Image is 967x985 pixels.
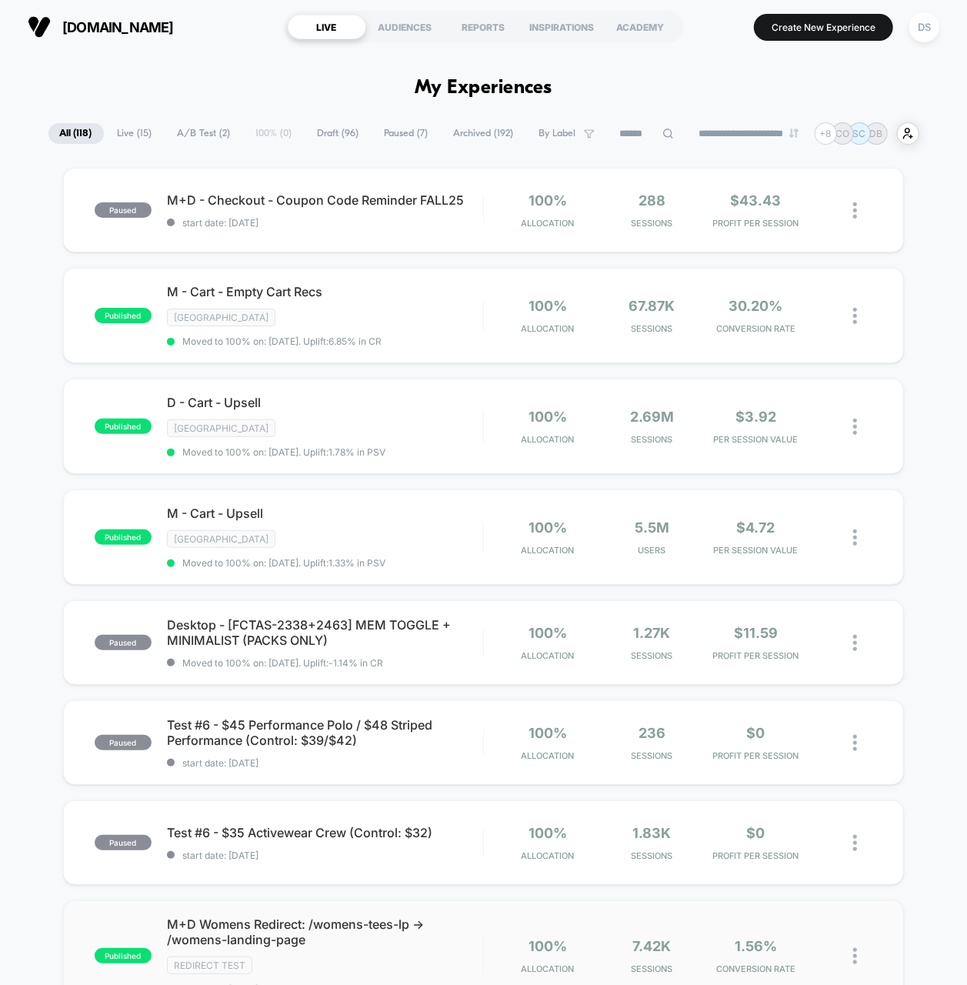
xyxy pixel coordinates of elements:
span: PROFIT PER SESSION [708,650,804,661]
p: CO [835,128,849,139]
p: DB [870,128,883,139]
span: Allocation [521,218,574,229]
img: close [853,948,857,964]
div: ACADEMY [602,15,680,39]
p: SC [853,128,866,139]
span: 67.87k [629,298,675,314]
span: $4.72 [737,519,775,536]
img: close [853,202,857,219]
span: $0 [747,825,765,841]
span: Allocation [521,650,574,661]
span: $43.43 [731,192,782,209]
span: Users [604,545,700,556]
span: 1.56% [735,938,777,954]
span: Test #6 - $45 Performance Polo / $48 Striped Performance (Control: $39/$42) [167,717,483,748]
span: 100% [529,725,567,741]
span: Live ( 15 ) [106,123,164,144]
span: 100% [529,409,567,425]
span: paused [95,202,152,218]
span: Sessions [604,750,700,761]
img: end [789,129,799,138]
span: Allocation [521,963,574,974]
button: Create New Experience [754,14,893,41]
span: Redirect Test [167,957,252,974]
img: close [853,735,857,751]
span: Test #6 - $35 Activewear Crew (Control: $32) [167,825,483,840]
span: start date: [DATE] [167,217,483,229]
span: 1.83k [632,825,671,841]
div: + 8 [815,122,837,145]
span: paused [95,735,152,750]
span: Allocation [521,850,574,861]
span: A/B Test ( 2 ) [166,123,242,144]
span: M+D - Checkout - Coupon Code Reminder FALL25 [167,192,483,208]
img: close [853,635,857,651]
span: M - Cart - Empty Cart Recs [167,284,483,299]
button: DS [905,12,944,43]
span: D - Cart - Upsell [167,395,483,410]
span: [GEOGRAPHIC_DATA] [167,530,275,548]
span: 7.42k [632,938,671,954]
span: 100% [529,298,567,314]
div: DS [909,12,939,42]
span: Allocation [521,323,574,334]
span: CONVERSION RATE [708,963,804,974]
span: Paused ( 7 ) [373,123,440,144]
span: Archived ( 192 ) [442,123,525,144]
span: M+D Womens Redirect: /womens-tees-lp -> /womens-landing-page [167,917,483,947]
span: PROFIT PER SESSION [708,850,804,861]
div: LIVE [288,15,366,39]
span: All ( 118 ) [48,123,104,144]
span: Sessions [604,963,700,974]
span: Moved to 100% on: [DATE] . Uplift: 1.78% in PSV [182,446,385,458]
span: 288 [639,192,665,209]
span: 100% [529,519,567,536]
span: published [95,948,152,963]
span: Sessions [604,218,700,229]
span: paused [95,635,152,650]
span: PROFIT PER SESSION [708,218,804,229]
img: close [853,835,857,851]
span: start date: [DATE] [167,757,483,769]
span: M - Cart - Upsell [167,506,483,521]
button: [DOMAIN_NAME] [23,15,178,39]
span: 100% [529,825,567,841]
span: By Label [539,128,576,139]
span: 236 [639,725,665,741]
span: Moved to 100% on: [DATE] . Uplift: 6.85% in CR [182,336,382,347]
div: INSPIRATIONS [523,15,602,39]
div: REPORTS [445,15,523,39]
span: PER SESSION VALUE [708,434,804,445]
span: CONVERSION RATE [708,323,804,334]
span: Sessions [604,650,700,661]
img: close [853,308,857,324]
span: Draft ( 96 ) [306,123,371,144]
span: Sessions [604,323,700,334]
span: 5.5M [635,519,669,536]
span: $3.92 [735,409,776,425]
span: start date: [DATE] [167,850,483,861]
span: 100% [529,938,567,954]
span: [GEOGRAPHIC_DATA] [167,419,275,437]
span: 100% [529,625,567,641]
span: paused [95,835,152,850]
span: Allocation [521,545,574,556]
img: Visually logo [28,15,51,38]
span: 1.27k [633,625,670,641]
span: $0 [747,725,765,741]
span: 30.20% [729,298,783,314]
span: PROFIT PER SESSION [708,750,804,761]
img: close [853,419,857,435]
span: Moved to 100% on: [DATE] . Uplift: -1.14% in CR [182,657,383,669]
span: [GEOGRAPHIC_DATA] [167,309,275,326]
div: AUDIENCES [366,15,445,39]
span: Desktop - [FCTAS-2338+2463] MEM TOGGLE + MINIMALIST (PACKS ONLY) [167,617,483,648]
span: published [95,529,152,545]
span: [DOMAIN_NAME] [62,19,174,35]
span: Allocation [521,750,574,761]
h1: My Experiences [415,77,552,99]
span: 100% [529,192,567,209]
span: published [95,308,152,323]
span: Sessions [604,434,700,445]
span: PER SESSION VALUE [708,545,804,556]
